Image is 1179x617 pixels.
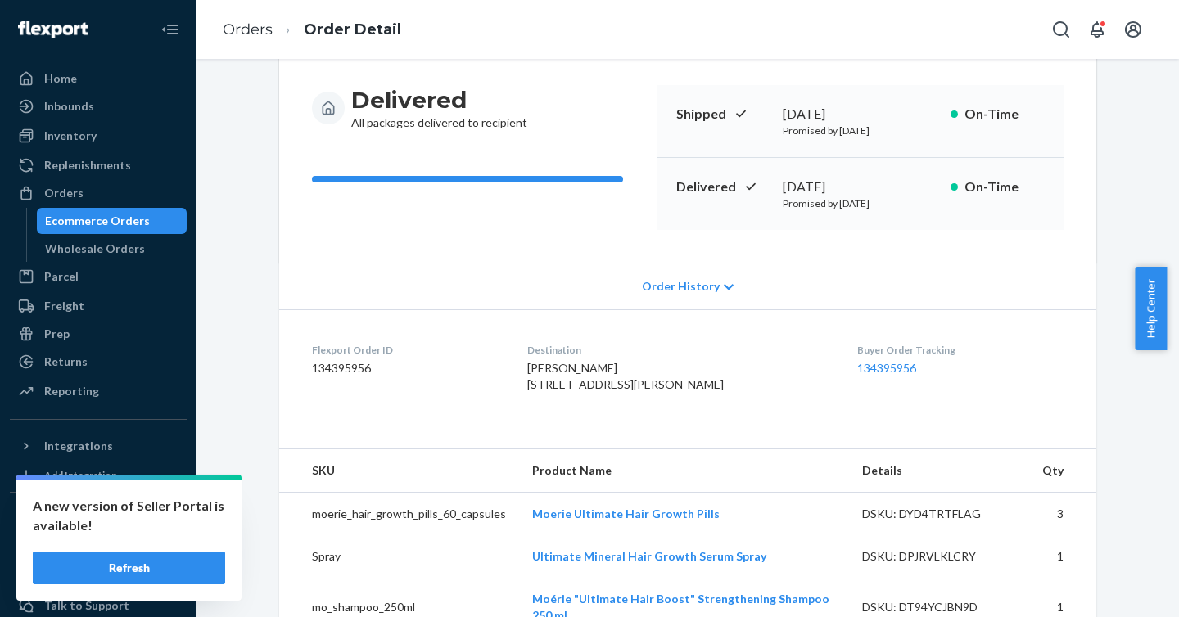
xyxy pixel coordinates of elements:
[33,552,225,584] button: Refresh
[18,21,88,38] img: Flexport logo
[33,496,225,535] p: A new version of Seller Portal is available!
[10,123,187,149] a: Inventory
[783,105,937,124] div: [DATE]
[10,466,187,485] a: Add Integration
[1029,449,1096,493] th: Qty
[223,20,273,38] a: Orders
[10,180,187,206] a: Orders
[44,468,117,482] div: Add Integration
[10,506,187,532] button: Fast Tags
[527,361,724,391] span: [PERSON_NAME] [STREET_ADDRESS][PERSON_NAME]
[862,506,1016,522] div: DSKU: DYD4TRTFLAG
[783,124,937,137] p: Promised by [DATE]
[10,152,187,178] a: Replenishments
[312,360,501,376] dd: 134395956
[783,178,937,196] div: [DATE]
[44,354,88,370] div: Returns
[37,236,187,262] a: Wholesale Orders
[862,548,1016,565] div: DSKU: DPJRVLKLCRY
[44,128,97,144] div: Inventory
[10,321,187,347] a: Prep
[37,208,187,234] a: Ecommerce Orders
[862,599,1016,615] div: DSKU: DT94YCJBN9D
[964,178,1044,196] p: On-Time
[642,278,720,295] span: Order History
[1081,13,1113,46] button: Open notifications
[1135,267,1167,350] button: Help Center
[279,535,519,578] td: Spray
[1029,535,1096,578] td: 1
[45,241,145,257] div: Wholesale Orders
[44,185,84,201] div: Orders
[532,507,720,520] a: Moerie Ultimate Hair Growth Pills
[676,178,770,196] p: Delivered
[10,378,187,404] a: Reporting
[44,98,94,115] div: Inbounds
[312,343,501,357] dt: Flexport Order ID
[10,93,187,119] a: Inbounds
[154,13,187,46] button: Close Navigation
[1045,13,1077,46] button: Open Search Box
[44,438,113,454] div: Integrations
[532,549,766,563] a: Ultimate Mineral Hair Growth Serum Spray
[44,383,99,399] div: Reporting
[857,361,916,375] a: 134395956
[44,326,70,342] div: Prep
[783,196,937,210] p: Promised by [DATE]
[10,433,187,459] button: Integrations
[10,65,187,92] a: Home
[304,20,401,38] a: Order Detail
[10,565,187,591] a: Settings
[44,597,129,614] div: Talk to Support
[279,493,519,536] td: moerie_hair_growth_pills_60_capsules
[10,349,187,375] a: Returns
[279,449,519,493] th: SKU
[210,6,414,54] ol: breadcrumbs
[44,298,84,314] div: Freight
[10,263,187,290] a: Parcel
[849,449,1029,493] th: Details
[44,157,131,173] div: Replenishments
[44,268,79,285] div: Parcel
[351,85,527,115] h3: Delivered
[351,85,527,131] div: All packages delivered to recipient
[44,70,77,87] div: Home
[676,105,770,124] p: Shipped
[1117,13,1150,46] button: Open account menu
[519,449,849,493] th: Product Name
[45,213,150,229] div: Ecommerce Orders
[10,538,187,558] a: Add Fast Tag
[964,105,1044,124] p: On-Time
[527,343,832,357] dt: Destination
[857,343,1064,357] dt: Buyer Order Tracking
[1029,493,1096,536] td: 3
[10,293,187,319] a: Freight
